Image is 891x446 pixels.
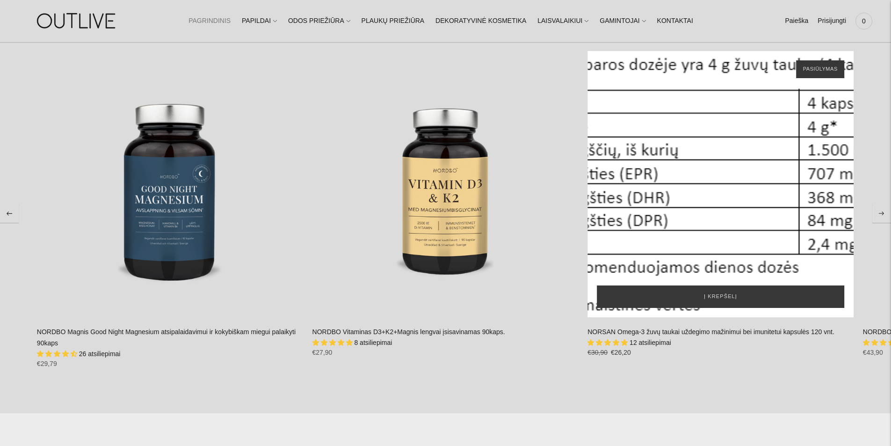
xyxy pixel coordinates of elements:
[37,360,57,367] span: €29,79
[587,328,834,336] a: NORSAN Omega-3 žuvų taukai uždegimo mažinimui bei imunitetui kapsulės 120 vnt.
[362,11,425,31] a: PLAUKŲ PRIEŽIŪRA
[312,339,355,346] span: 5.00 stars
[587,51,854,317] a: NORSAN Omega-3 žuvų taukai uždegimo mažinimui bei imunitetui kapsulės 120 vnt.
[288,11,350,31] a: ODOS PRIEŽIŪRA
[242,11,277,31] a: PAPILDAI
[312,51,579,317] a: NORDBO Vitaminas D3+K2+Magnis lengvai įsisavinamas 90kaps.
[19,5,136,37] img: OUTLIVE
[704,292,737,301] span: Į krepšelį
[611,349,631,356] span: €26,20
[79,350,121,358] span: 26 atsiliepimai
[188,11,231,31] a: PAGRINDINIS
[587,339,630,346] span: 4.92 stars
[37,350,79,358] span: 4.65 stars
[354,339,392,346] span: 8 atsiliepimai
[37,51,303,317] a: NORDBO Magnis Good Night Magnesium atsipalaidavimui ir kokybiškam miegui palaikyti 90kaps
[597,285,844,308] button: Į krepšelį
[312,328,505,336] a: NORDBO Vitaminas D3+K2+Magnis lengvai įsisavinamas 90kaps.
[818,11,846,31] a: Prisijungti
[537,11,588,31] a: LAISVALAIKIUI
[872,204,891,223] button: Move to next carousel slide
[600,11,645,31] a: GAMINTOJAI
[312,349,333,356] span: €27,90
[37,328,296,347] a: NORDBO Magnis Good Night Magnesium atsipalaidavimui ir kokybiškam miegui palaikyti 90kaps
[587,349,608,356] s: €30,90
[863,349,883,356] span: €43,90
[435,11,526,31] a: DEKORATYVINĖ KOSMETIKA
[855,11,872,31] a: 0
[630,339,671,346] span: 12 atsiliepimai
[657,11,693,31] a: KONTAKTAI
[785,11,808,31] a: Paieška
[857,15,870,28] span: 0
